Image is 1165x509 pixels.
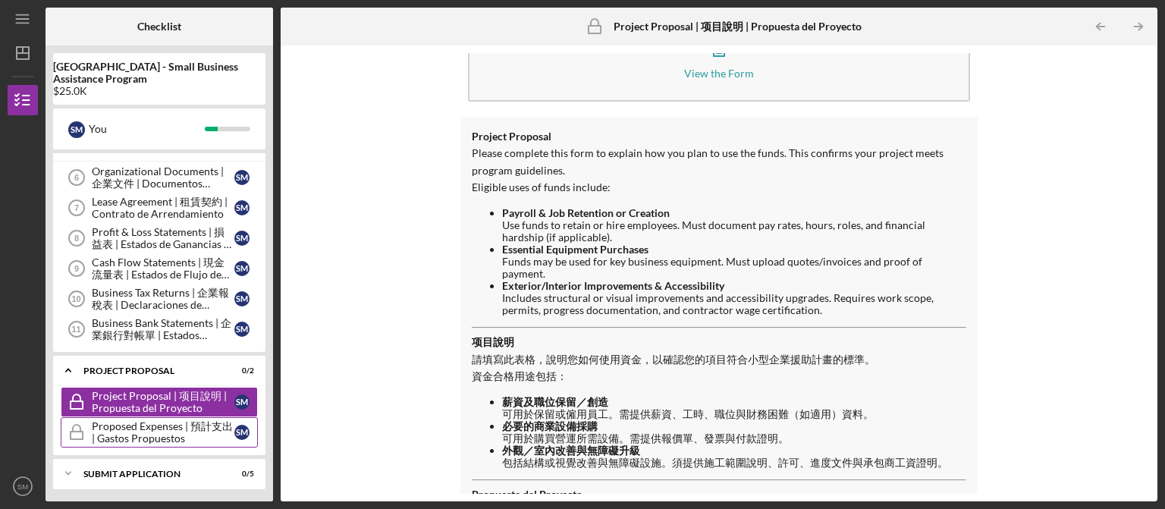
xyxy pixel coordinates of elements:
[61,193,258,223] a: 7Lease Agreement | 租賃契約 | Contrato de ArrendamientoSM
[472,335,514,348] strong: 项目說明
[234,261,250,276] div: S M
[502,206,670,219] strong: Payroll & Job Retention or Creation
[502,244,966,280] li: Funds may be used for key business equipment. Must upload quotes/invoices and proof of payment.
[8,471,38,501] button: SM
[74,173,79,182] tspan: 6
[472,145,966,179] p: Please complete this form to explain how you plan to use the funds. This confirms your project me...
[61,223,258,253] a: 8Profit & Loss Statements | 損益表 | Estados de Ganancias y PérdidasSM
[74,203,79,212] tspan: 7
[234,425,250,440] div: S M
[227,470,254,479] div: 0 / 5
[234,291,250,306] div: S M
[74,234,79,243] tspan: 8
[137,20,181,33] b: Checklist
[227,366,254,375] div: 0 / 2
[17,482,28,491] text: SM
[472,368,966,385] p: 資金合格用途包括：
[468,14,970,102] button: View the Form
[61,253,258,284] a: 9Cash Flow Statements | 現金流量表 | Estados de Flujo de EfectivoSM
[472,488,582,501] strong: Propuesta del Proyecto
[92,317,234,341] div: Business Bank Statements | 企業銀行對帳單 | Estados Bancarios del Negocio
[502,395,608,408] strong: 薪資及職位保留／創造
[83,366,216,375] div: Project Proposal
[61,284,258,314] a: 10Business Tax Returns | 企業報稅表 | Declaraciones de Impuestos del NegocioSM
[472,179,966,196] p: Eligible uses of funds include:
[92,226,234,250] div: Profit & Loss Statements | 損益表 | Estados de Ganancias y Pérdidas
[71,325,80,334] tspan: 11
[83,470,216,479] div: Submit Application
[234,200,250,215] div: S M
[502,419,598,432] strong: 必要的商業設備採購
[61,314,258,344] a: 11Business Bank Statements | 企業銀行對帳單 | Estados Bancarios del NegocioSM
[92,256,234,281] div: Cash Flow Statements | 現金流量表 | Estados de Flujo de Efectivo
[68,121,85,138] div: S M
[89,116,205,142] div: You
[234,322,250,337] div: S M
[92,287,234,311] div: Business Tax Returns | 企業報稅表 | Declaraciones de Impuestos del Negocio
[234,170,250,185] div: S M
[92,390,234,414] div: Project Proposal | 项目說明 | Propuesta del Proyecto
[502,243,648,256] strong: Essential Equipment Purchases
[472,351,966,368] p: 請填寫此表格，說明您如何使用資金，以確認您的項目符合小型企業援助計畫的標準。
[61,417,258,448] a: Proposed Expenses | 預計支出 | Gastos PropuestosSM
[74,264,79,273] tspan: 9
[92,420,234,445] div: Proposed Expenses | 預計支出 | Gastos Propuestos
[61,387,258,417] a: Project Proposal | 项目說明 | Propuesta del ProyectoSM
[53,85,265,97] div: $25.0K
[502,280,966,316] li: Includes structural or visual improvements and accessibility upgrades. Requires work scope, permi...
[502,279,724,292] strong: Exterior/Interior Improvements & Accessibility
[684,68,754,79] div: View the Form
[614,20,862,33] b: Project Proposal | 项目說明 | Propuesta del Proyecto
[502,445,966,469] li: 包括結構或視覺改善與無障礙設施。須提供施工範圍說明、許可、進度文件與承包商工資證明。
[472,130,551,143] strong: Project Proposal
[502,207,966,244] li: Use funds to retain or hire employees. Must document pay rates, hours, roles, and financial hards...
[502,444,640,457] strong: 外觀／室內改善與無障礙升級
[61,162,258,193] a: 6Organizational Documents | 企業文件 | Documentos OrganizacionalesSM
[53,61,265,85] b: [GEOGRAPHIC_DATA] - Small Business Assistance Program
[502,420,966,445] li: 可用於購買營運所需設備。需提供報價單、發票與付款證明。
[92,165,234,190] div: Organizational Documents | 企業文件 | Documentos Organizacionales
[71,294,80,303] tspan: 10
[234,231,250,246] div: S M
[502,396,966,420] li: 可用於保留或僱用員工。需提供薪資、工時、職位與財務困難（如適用）資料。
[92,196,234,220] div: Lease Agreement | 租賃契約 | Contrato de Arrendamiento
[234,394,250,410] div: S M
